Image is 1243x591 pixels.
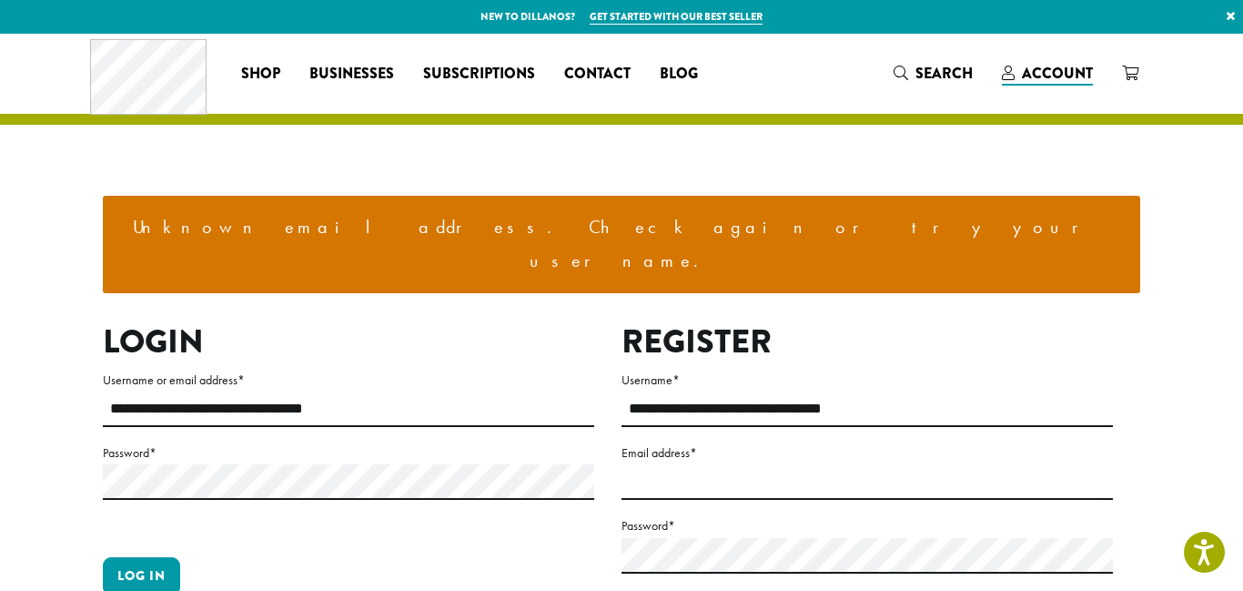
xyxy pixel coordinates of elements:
[590,9,763,25] a: Get started with our best seller
[660,63,698,86] span: Blog
[879,58,987,88] a: Search
[423,63,535,86] span: Subscriptions
[227,59,295,88] a: Shop
[621,515,1113,537] label: Password
[564,63,631,86] span: Contact
[621,369,1113,392] label: Username
[241,63,280,86] span: Shop
[621,322,1113,362] h2: Register
[103,322,594,362] h2: Login
[309,63,394,86] span: Businesses
[1022,63,1093,84] span: Account
[103,442,594,464] label: Password
[915,63,973,84] span: Search
[117,210,1126,279] li: Unknown email address. Check again or try your username.
[103,369,594,392] label: Username or email address
[621,442,1113,464] label: Email address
